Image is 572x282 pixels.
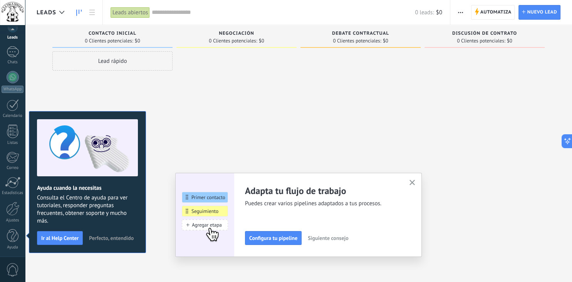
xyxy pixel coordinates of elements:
div: Calendario [2,113,24,118]
span: $0 [383,39,388,43]
h2: Adapta tu flujo de trabajo [245,185,400,197]
span: 0 Clientes potenciales: [85,39,133,43]
span: 0 leads: [415,9,434,16]
div: Correo [2,165,24,171]
span: Negociación [219,31,254,36]
div: Discusión de contrato [428,31,541,37]
span: Automatiza [480,5,512,19]
a: Leads [72,5,86,20]
button: Ir al Help Center [37,231,83,245]
span: Perfecto, entendido [89,235,134,241]
button: Siguiente consejo [304,232,352,244]
div: Leads abiertos [111,7,150,18]
button: Perfecto, entendido [86,232,137,244]
div: WhatsApp [2,86,23,93]
span: 0 Clientes potenciales: [333,39,381,43]
div: Listas [2,140,24,145]
span: Debate contractual [332,31,389,36]
span: Configura tu pipeline [249,235,297,241]
div: Negociación [180,31,293,37]
a: Lista [86,5,99,20]
span: Nuevo lead [527,5,557,19]
span: Ir al Help Center [41,235,79,241]
span: $0 [436,9,442,16]
div: Estadísticas [2,191,24,196]
button: Más [455,5,466,20]
div: Contacto inicial [56,31,169,37]
div: Lead rápido [52,51,173,71]
span: Siguiente consejo [308,235,348,241]
a: Nuevo lead [518,5,560,20]
span: Puedes crear varios pipelines adaptados a tus procesos. [245,200,400,208]
h2: Ayuda cuando la necesitas [37,184,138,192]
span: $0 [135,39,140,43]
span: $0 [507,39,512,43]
div: Ayuda [2,245,24,250]
a: Automatiza [471,5,515,20]
span: 0 Clientes potenciales: [457,39,505,43]
div: Chats [2,60,24,65]
span: Discusión de contrato [452,31,517,36]
span: Contacto inicial [89,31,136,36]
span: Consulta el Centro de ayuda para ver tutoriales, responder preguntas frecuentes, obtener soporte ... [37,194,138,225]
div: Leads [2,35,24,40]
span: Leads [37,9,56,16]
div: Debate contractual [304,31,417,37]
span: $0 [259,39,264,43]
span: 0 Clientes potenciales: [209,39,257,43]
div: Ajustes [2,218,24,223]
button: Configura tu pipeline [245,231,302,245]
